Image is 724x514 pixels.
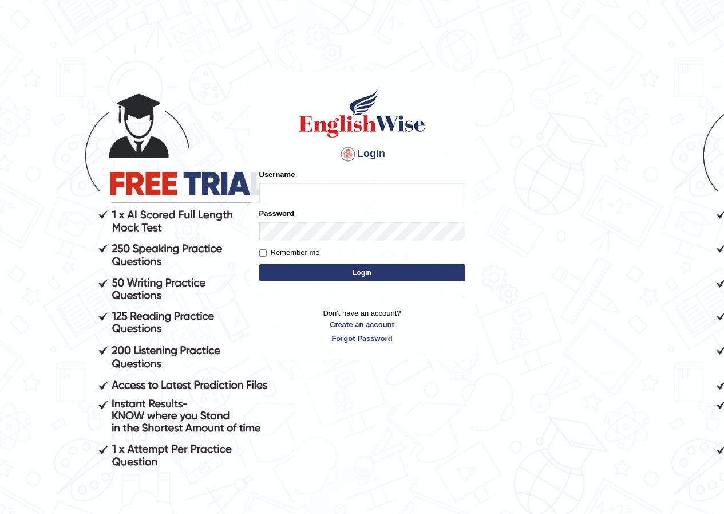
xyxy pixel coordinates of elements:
[259,264,465,281] button: Login
[259,247,320,258] label: Remember me
[259,208,294,219] label: Password
[259,249,267,257] input: Remember me
[259,145,465,163] h4: Login
[259,169,295,180] label: Username
[259,333,465,344] a: Forgot Password
[259,319,465,330] a: Create an account
[259,308,465,343] p: Don't have an account?
[297,88,428,139] img: Logo of English Wise sign in for intelligent practice with AI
